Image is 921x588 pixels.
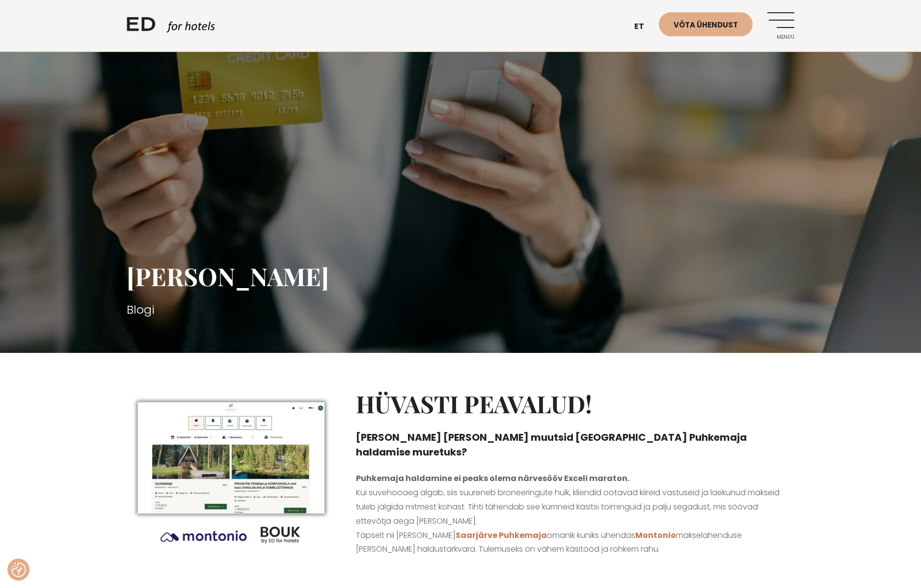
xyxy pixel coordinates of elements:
h3: Blogi [127,301,794,319]
button: Nõusolekueelistused [11,562,26,577]
a: Montonio [635,530,676,541]
img: Revisit consent button [11,562,26,577]
a: Menüü [767,12,794,39]
img: Untitled-design-2025-10-14T134222.954.png [127,390,336,557]
strong: Puhkemaja haldamine ei peaks olema närvesööv Exceli maraton. [356,473,629,484]
a: Saarjärve Puhkemaja [456,530,547,541]
a: Võta ühendust [659,12,753,36]
h4: [PERSON_NAME] [PERSON_NAME] muutsid [GEOGRAPHIC_DATA] Puhkemaja haldamise muretuks? [356,430,794,459]
h2: Hüvasti peavalud! [356,390,794,418]
a: ED HOTELS [127,15,215,39]
a: et [629,15,659,39]
h1: [PERSON_NAME] [127,262,794,291]
p: Kui suvehooaeg algab, siis suureneb broneeringute hulk, kliendid ootavad kiireid vastuseid ja lae... [356,472,794,557]
span: Menüü [767,34,794,40]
